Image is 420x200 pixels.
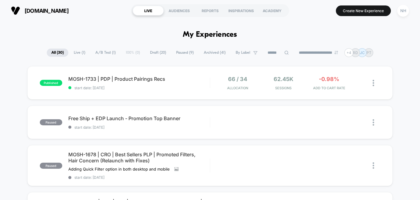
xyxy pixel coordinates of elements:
[344,48,353,57] div: + 4
[68,175,210,180] span: start date: [DATE]
[133,6,164,15] div: LIVE
[69,49,90,57] span: Live ( 1 )
[68,86,210,90] span: start date: [DATE]
[336,5,391,16] button: Create New Experience
[274,76,293,82] span: 62.45k
[308,86,350,90] span: ADD TO CART RATE
[145,49,171,57] span: Draft ( 20 )
[228,76,247,82] span: 66 / 34
[199,49,230,57] span: Archived ( 41 )
[334,51,338,54] img: end
[68,151,210,164] span: MOSH-1678 | CRO | Best Sellers PLP | Promoted Filters, Hair Concern (Relaunch with Fixes)
[373,80,374,86] img: close
[9,6,70,15] button: [DOMAIN_NAME]
[172,49,198,57] span: Paused ( 9 )
[68,115,210,121] span: Free Ship + EDP Launch - Promotion Top Banner
[397,5,409,17] div: NH
[373,119,374,126] img: close
[47,49,68,57] span: All ( 30 )
[236,50,250,55] span: By Label
[195,6,226,15] div: REPORTS
[68,125,210,130] span: start date: [DATE]
[360,50,365,55] p: JC
[353,50,358,55] p: RD
[40,80,62,86] span: published
[25,8,69,14] span: [DOMAIN_NAME]
[227,86,248,90] span: Allocation
[373,162,374,169] img: close
[319,76,339,82] span: -0.98%
[68,167,170,171] span: Adding Quick Filter option in both desktop and mobile
[395,5,411,17] button: NH
[226,6,257,15] div: INSPIRATIONS
[91,49,120,57] span: A/B Test ( 1 )
[164,6,195,15] div: AUDIENCES
[257,6,288,15] div: ACADEMY
[68,76,210,82] span: MOSH-1733 | PDP | Product Pairings Recs
[11,6,20,15] img: Visually logo
[183,30,237,39] h1: My Experiences
[40,119,62,125] span: paused
[40,163,62,169] span: paused
[367,50,371,55] p: PT
[262,86,305,90] span: Sessions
